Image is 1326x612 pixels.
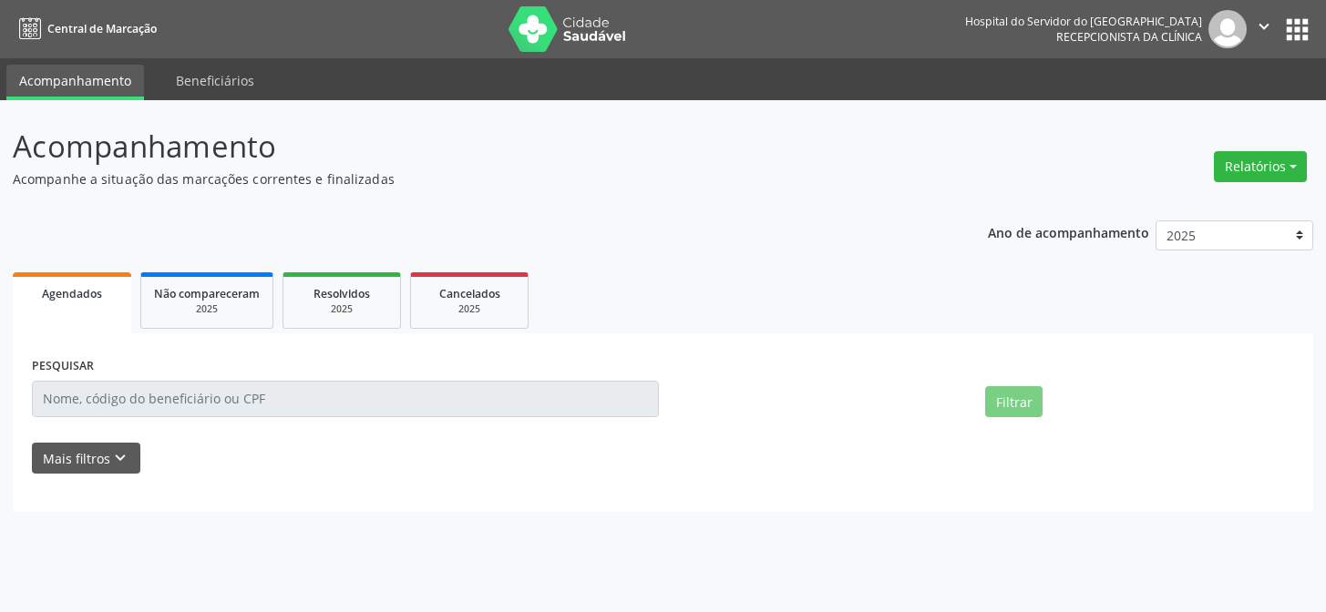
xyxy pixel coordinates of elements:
[32,443,140,474] button: Mais filtroskeyboard_arrow_down
[985,386,1043,417] button: Filtrar
[154,302,260,316] div: 2025
[988,220,1149,243] p: Ano de acompanhamento
[965,14,1202,29] div: Hospital do Servidor do [GEOGRAPHIC_DATA]
[314,286,370,301] span: Resolvidos
[1254,16,1274,36] i: 
[439,286,500,301] span: Cancelados
[13,169,923,189] p: Acompanhe a situação das marcações correntes e finalizadas
[1281,14,1313,46] button: apps
[42,286,102,301] span: Agendados
[1208,10,1247,48] img: img
[1056,29,1202,45] span: Recepcionista da clínica
[1214,151,1307,182] button: Relatórios
[110,448,130,468] i: keyboard_arrow_down
[424,302,515,316] div: 2025
[296,302,387,316] div: 2025
[47,21,157,36] span: Central de Marcação
[6,65,144,100] a: Acompanhamento
[1247,10,1281,48] button: 
[163,65,267,97] a: Beneficiários
[13,124,923,169] p: Acompanhamento
[154,286,260,301] span: Não compareceram
[32,352,94,381] label: PESQUISAR
[13,14,157,44] a: Central de Marcação
[32,381,659,417] input: Nome, código do beneficiário ou CPF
